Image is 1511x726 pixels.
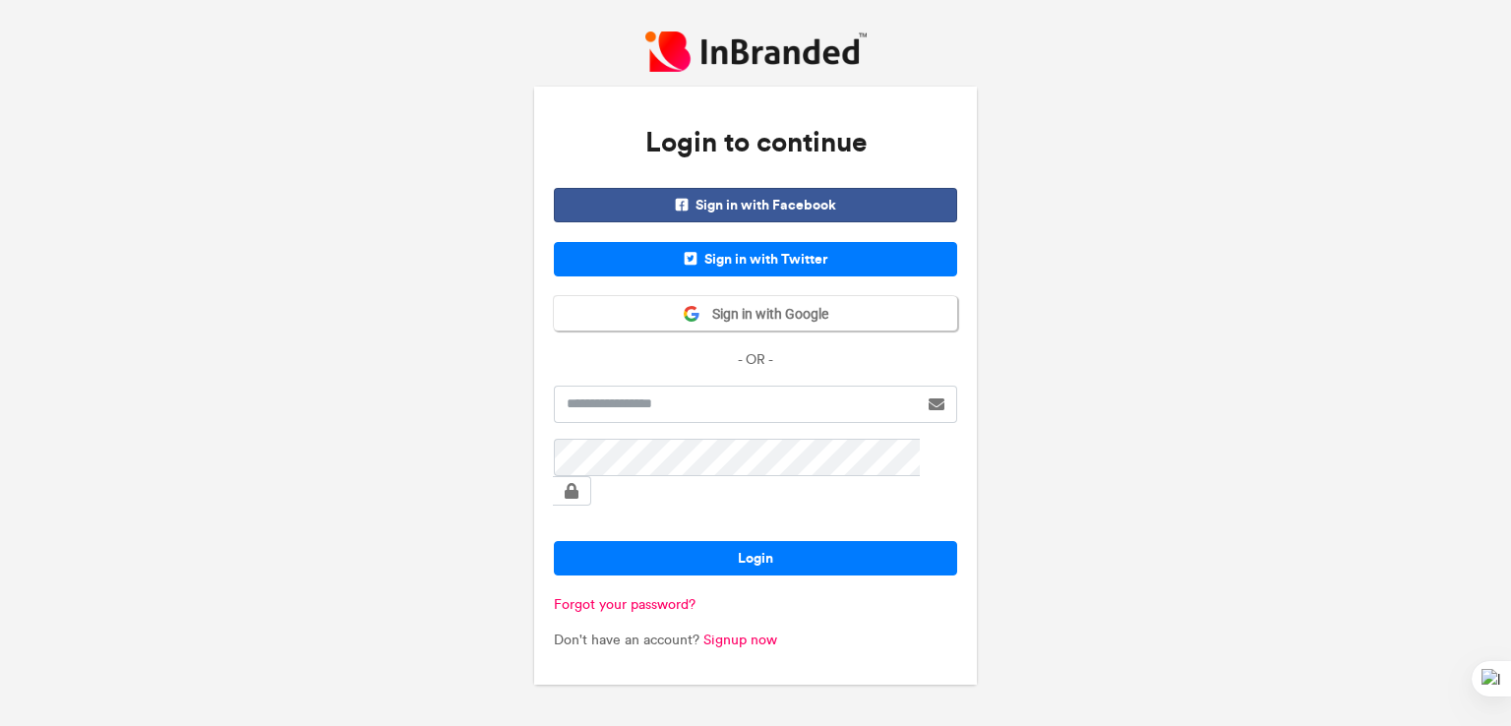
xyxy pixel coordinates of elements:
span: Sign in with Twitter [554,242,957,276]
button: Login [554,541,957,575]
p: Don't have an account? [554,631,957,650]
span: Sign in with Google [700,305,828,325]
p: - OR - [554,350,957,370]
img: InBranded Logo [645,31,867,72]
a: Signup now [703,632,777,648]
a: Forgot your password? [554,596,695,613]
span: Sign in with Facebook [554,188,957,222]
h3: Login to continue [554,106,957,179]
